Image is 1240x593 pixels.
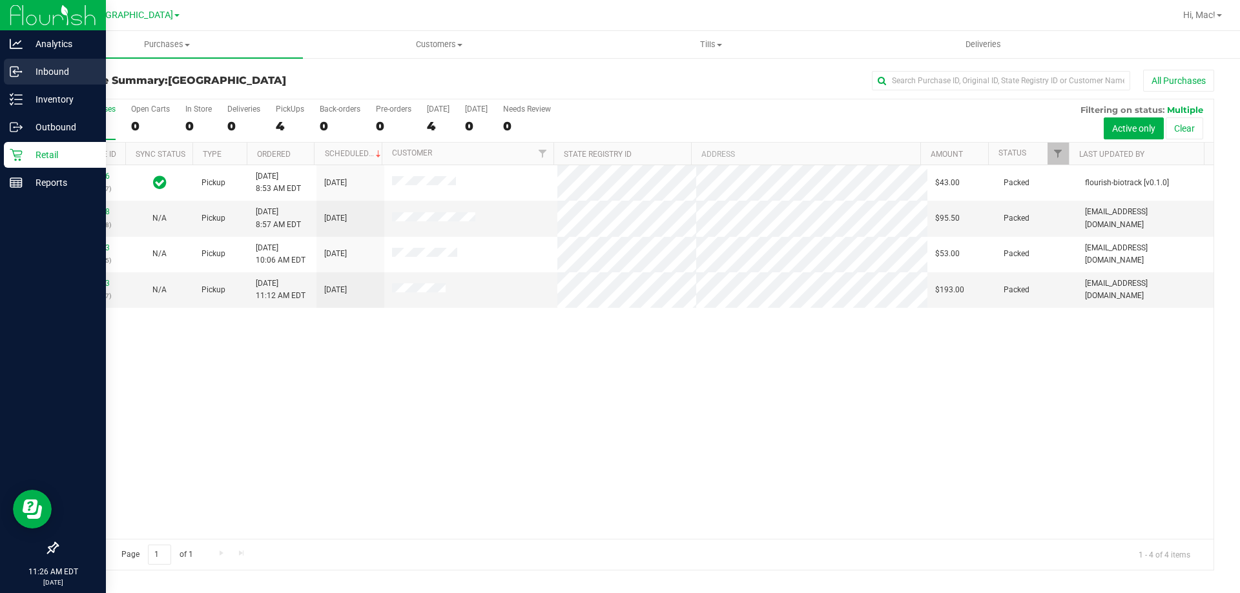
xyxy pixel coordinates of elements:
[74,207,110,216] a: 11832668
[23,119,100,135] p: Outbound
[1128,545,1201,564] span: 1 - 4 of 4 items
[203,150,222,159] a: Type
[392,148,432,157] a: Customer
[1104,117,1164,139] button: Active only
[465,119,488,134] div: 0
[74,172,110,181] a: 11832646
[10,148,23,161] inline-svg: Retail
[136,150,185,159] a: Sync Status
[152,214,167,223] span: Not Applicable
[935,177,960,189] span: $43.00
[57,75,442,86] h3: Purchase Summary:
[998,148,1026,157] a: Status
[256,277,305,302] span: [DATE] 11:12 AM EDT
[10,65,23,78] inline-svg: Inbound
[185,119,212,134] div: 0
[1048,143,1069,165] a: Filter
[256,170,301,195] span: [DATE] 8:53 AM EDT
[152,284,167,296] button: N/A
[168,74,286,86] span: [GEOGRAPHIC_DATA]
[31,39,303,50] span: Purchases
[257,150,291,159] a: Ordered
[427,105,449,114] div: [DATE]
[303,31,575,58] a: Customers
[503,105,551,114] div: Needs Review
[85,10,173,21] span: [GEOGRAPHIC_DATA]
[152,212,167,225] button: N/A
[1004,248,1029,260] span: Packed
[1085,177,1169,189] span: flourish-biotrack [v0.1.0]
[185,105,212,114] div: In Store
[31,31,303,58] a: Purchases
[935,212,960,225] span: $95.50
[872,71,1130,90] input: Search Purchase ID, Original ID, State Registry ID or Customer Name...
[1004,177,1029,189] span: Packed
[324,248,347,260] span: [DATE]
[10,121,23,134] inline-svg: Outbound
[6,566,100,578] p: 11:26 AM EDT
[1080,105,1164,115] span: Filtering on status:
[148,545,171,565] input: 1
[575,39,846,50] span: Tills
[256,242,305,266] span: [DATE] 10:06 AM EDT
[256,206,301,230] span: [DATE] 8:57 AM EDT
[1143,70,1214,92] button: All Purchases
[201,177,225,189] span: Pickup
[23,147,100,163] p: Retail
[320,119,360,134] div: 0
[304,39,574,50] span: Customers
[23,64,100,79] p: Inbound
[1079,150,1144,159] a: Last Updated By
[1085,277,1206,302] span: [EMAIL_ADDRESS][DOMAIN_NAME]
[935,284,964,296] span: $193.00
[532,143,553,165] a: Filter
[10,176,23,189] inline-svg: Reports
[1085,206,1206,230] span: [EMAIL_ADDRESS][DOMAIN_NAME]
[948,39,1018,50] span: Deliveries
[131,105,170,114] div: Open Carts
[1085,242,1206,266] span: [EMAIL_ADDRESS][DOMAIN_NAME]
[503,119,551,134] div: 0
[131,119,170,134] div: 0
[1166,117,1203,139] button: Clear
[324,177,347,189] span: [DATE]
[13,490,52,528] iframe: Resource center
[376,105,411,114] div: Pre-orders
[152,248,167,260] button: N/A
[153,174,167,192] span: In Sync
[276,105,304,114] div: PickUps
[227,119,260,134] div: 0
[575,31,847,58] a: Tills
[1167,105,1203,115] span: Multiple
[1004,284,1029,296] span: Packed
[931,150,963,159] a: Amount
[227,105,260,114] div: Deliveries
[1004,212,1029,225] span: Packed
[23,36,100,52] p: Analytics
[10,93,23,106] inline-svg: Inventory
[320,105,360,114] div: Back-orders
[110,545,203,565] span: Page of 1
[465,105,488,114] div: [DATE]
[74,243,110,252] a: 11833083
[427,119,449,134] div: 4
[152,285,167,294] span: Not Applicable
[74,279,110,288] a: 11833543
[23,175,100,190] p: Reports
[564,150,632,159] a: State Registry ID
[201,284,225,296] span: Pickup
[935,248,960,260] span: $53.00
[201,212,225,225] span: Pickup
[324,284,347,296] span: [DATE]
[325,149,384,158] a: Scheduled
[276,119,304,134] div: 4
[6,578,100,587] p: [DATE]
[201,248,225,260] span: Pickup
[10,37,23,50] inline-svg: Analytics
[691,143,920,165] th: Address
[376,119,411,134] div: 0
[152,249,167,258] span: Not Applicable
[324,212,347,225] span: [DATE]
[23,92,100,107] p: Inventory
[847,31,1119,58] a: Deliveries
